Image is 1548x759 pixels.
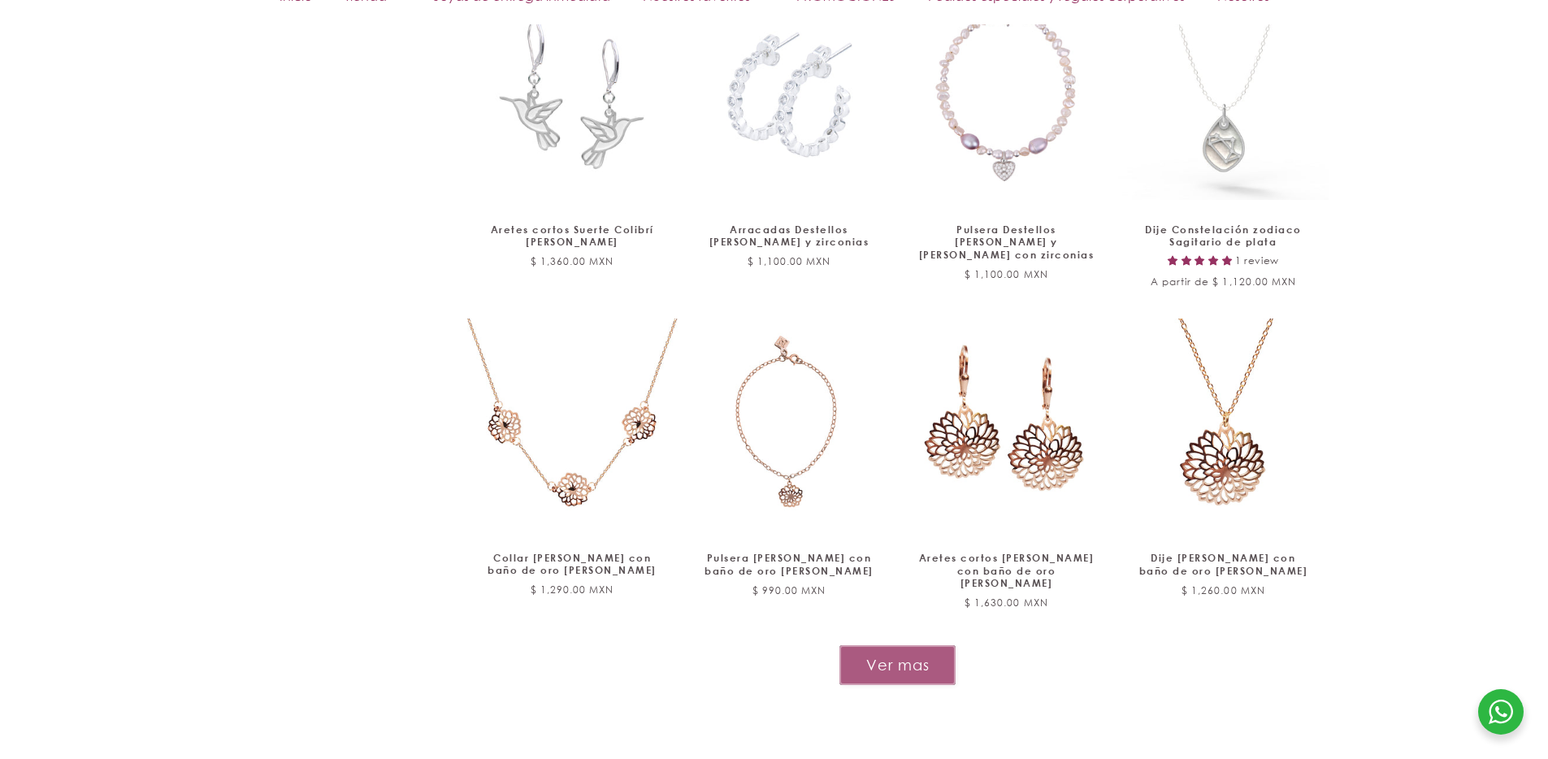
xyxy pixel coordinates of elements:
a: Aretes cortos [PERSON_NAME] con baño de oro [PERSON_NAME] [918,552,1095,590]
a: Pulsera Destellos [PERSON_NAME] y [PERSON_NAME] con zirconias [918,223,1095,262]
a: Dije Constelación zodiaco Sagitario de plata [1135,223,1312,249]
a: Pulsera [PERSON_NAME] con baño de oro [PERSON_NAME] [701,552,878,577]
a: Arracadas Destellos [PERSON_NAME] y zirconias [701,223,878,249]
button: Ver mas [839,645,956,685]
a: Aretes cortos Suerte Colibrí [PERSON_NAME] [484,223,661,249]
a: Collar [PERSON_NAME] con baño de oro [PERSON_NAME] [484,552,661,577]
a: Dije [PERSON_NAME] con baño de oro [PERSON_NAME] [1135,552,1312,577]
